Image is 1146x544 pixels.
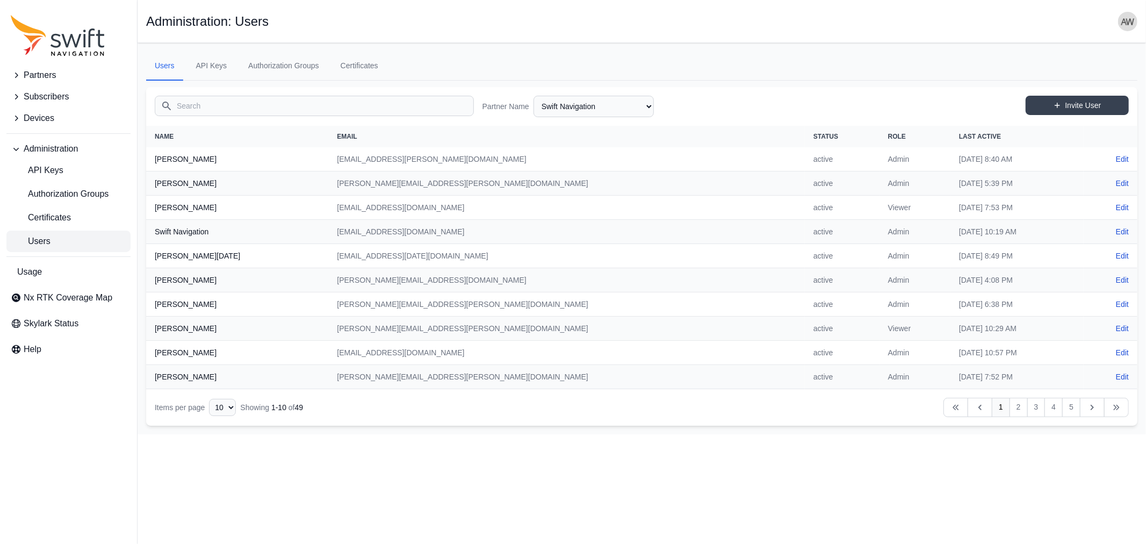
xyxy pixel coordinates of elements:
span: Subscribers [24,90,69,103]
td: [DATE] 7:53 PM [950,196,1084,220]
input: Search [155,96,474,116]
select: Display Limit [209,399,236,416]
a: Edit [1116,154,1129,164]
td: [PERSON_NAME][EMAIL_ADDRESS][PERSON_NAME][DOMAIN_NAME] [328,365,805,389]
th: [PERSON_NAME] [146,268,328,292]
span: Users [11,235,51,248]
td: active [805,365,880,389]
th: [PERSON_NAME] [146,292,328,317]
td: active [805,220,880,244]
td: [EMAIL_ADDRESS][DOMAIN_NAME] [328,220,805,244]
td: Admin [880,147,950,171]
td: [EMAIL_ADDRESS][PERSON_NAME][DOMAIN_NAME] [328,147,805,171]
a: Edit [1116,226,1129,237]
button: Subscribers [6,86,131,108]
th: Swift Navigation [146,220,328,244]
td: active [805,292,880,317]
th: [PERSON_NAME] [146,147,328,171]
a: 4 [1044,398,1063,417]
td: [DATE] 7:52 PM [950,365,1084,389]
td: [DATE] 4:08 PM [950,268,1084,292]
a: Edit [1116,202,1129,213]
td: [PERSON_NAME][EMAIL_ADDRESS][PERSON_NAME][DOMAIN_NAME] [328,292,805,317]
td: Admin [880,244,950,268]
a: Help [6,339,131,360]
img: user photo [1118,12,1137,31]
a: 3 [1027,398,1046,417]
label: Partner Name [482,101,529,112]
a: Users [146,52,183,81]
button: Devices [6,108,131,129]
button: Partners [6,65,131,86]
a: Edit [1116,275,1129,285]
th: Name [146,126,328,147]
td: Admin [880,292,950,317]
td: [DATE] 5:39 PM [950,171,1084,196]
span: Usage [17,266,42,278]
a: Authorization Groups [6,183,131,205]
td: [DATE] 10:57 PM [950,341,1084,365]
td: [EMAIL_ADDRESS][DOMAIN_NAME] [328,196,805,220]
td: [DATE] 10:29 AM [950,317,1084,341]
a: API Keys [6,160,131,181]
a: Edit [1116,299,1129,310]
nav: Table navigation [146,389,1137,426]
a: Edit [1116,347,1129,358]
td: active [805,244,880,268]
th: [PERSON_NAME] [146,341,328,365]
a: Skylark Status [6,313,131,334]
a: Certificates [332,52,387,81]
span: API Keys [11,164,63,177]
a: Usage [6,261,131,283]
th: [PERSON_NAME] [146,317,328,341]
a: 5 [1062,398,1080,417]
a: Edit [1116,178,1129,189]
td: [DATE] 8:40 AM [950,147,1084,171]
span: 49 [295,403,304,412]
span: Partners [24,69,56,82]
td: active [805,171,880,196]
td: [DATE] 8:49 PM [950,244,1084,268]
td: [EMAIL_ADDRESS][DATE][DOMAIN_NAME] [328,244,805,268]
span: Administration [24,142,78,155]
td: Admin [880,220,950,244]
td: [PERSON_NAME][EMAIL_ADDRESS][DOMAIN_NAME] [328,268,805,292]
td: Admin [880,341,950,365]
a: 2 [1010,398,1028,417]
th: Last Active [950,126,1084,147]
th: [PERSON_NAME] [146,171,328,196]
span: Help [24,343,41,356]
td: active [805,317,880,341]
td: Viewer [880,317,950,341]
a: Edit [1116,250,1129,261]
a: API Keys [188,52,236,81]
a: Users [6,231,131,252]
a: Certificates [6,207,131,228]
td: [PERSON_NAME][EMAIL_ADDRESS][PERSON_NAME][DOMAIN_NAME] [328,317,805,341]
th: [PERSON_NAME][DATE] [146,244,328,268]
a: 1 [992,398,1010,417]
td: active [805,341,880,365]
a: Nx RTK Coverage Map [6,287,131,309]
span: Nx RTK Coverage Map [24,291,112,304]
th: [PERSON_NAME] [146,196,328,220]
span: Skylark Status [24,317,78,330]
span: Certificates [11,211,71,224]
th: Email [328,126,805,147]
a: Authorization Groups [240,52,328,81]
h1: Administration: Users [146,15,269,28]
td: Viewer [880,196,950,220]
td: active [805,196,880,220]
td: Admin [880,365,950,389]
button: Administration [6,138,131,160]
th: [PERSON_NAME] [146,365,328,389]
td: active [805,268,880,292]
select: Partner Name [534,96,654,117]
td: Admin [880,171,950,196]
a: Edit [1116,371,1129,382]
td: Admin [880,268,950,292]
td: [DATE] 10:19 AM [950,220,1084,244]
td: [PERSON_NAME][EMAIL_ADDRESS][PERSON_NAME][DOMAIN_NAME] [328,171,805,196]
span: Authorization Groups [11,188,109,201]
td: active [805,147,880,171]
